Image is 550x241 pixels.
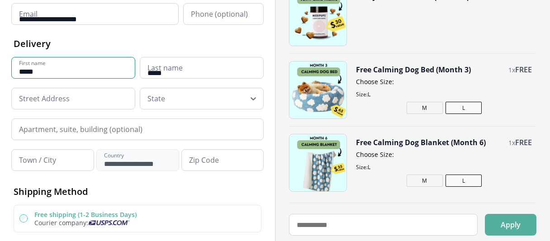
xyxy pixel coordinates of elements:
h2: Shipping Method [14,185,261,198]
span: Choose Size: [356,77,532,86]
span: Choose Size: [356,150,532,159]
span: FREE [515,137,532,147]
img: Free Calming Dog Blanket (Month 6) [289,134,346,191]
button: L [446,102,482,114]
span: FREE [515,65,532,75]
button: L [446,175,482,187]
img: Free Calming Dog Bed (Month 3) [289,61,346,118]
span: Size: L [356,163,532,171]
button: Free Calming Dog Bed (Month 3) [356,65,471,75]
button: M [407,102,443,114]
span: Delivery [14,38,51,50]
button: Free Calming Dog Blanket (Month 6) [356,137,486,147]
button: M [407,175,443,187]
span: 1 x [508,138,515,147]
span: 1 x [508,66,515,74]
label: Free shipping (1-2 Business Days) [34,210,137,219]
img: Usps courier company [88,220,129,225]
button: Apply [485,214,536,236]
span: Size: L [356,90,532,98]
span: Courier company: [34,218,88,227]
